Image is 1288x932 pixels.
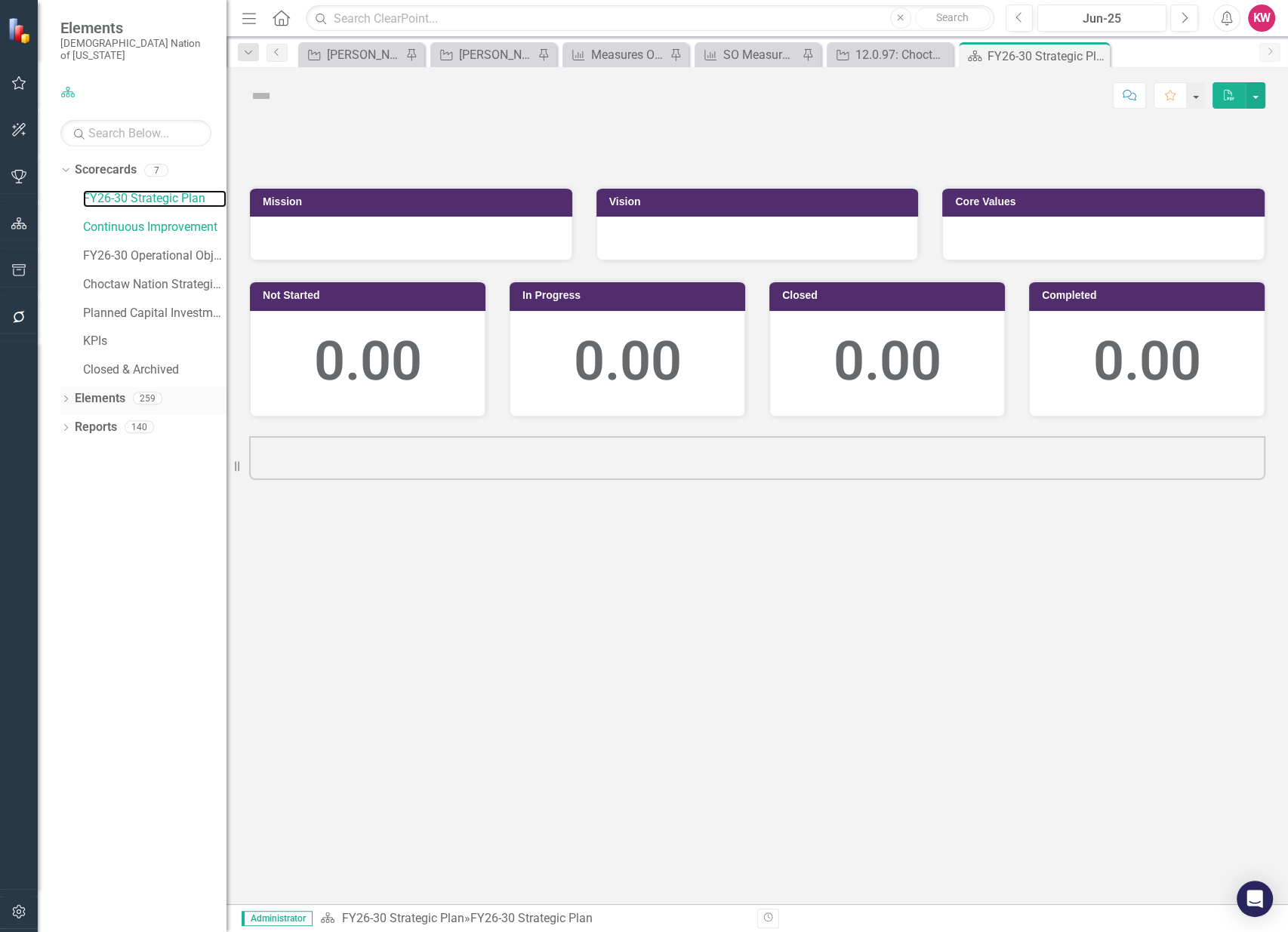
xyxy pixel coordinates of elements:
small: [DEMOGRAPHIC_DATA] Nation of [US_STATE] [60,37,211,62]
a: Planned Capital Investments [83,305,226,322]
h3: In Progress [522,290,738,301]
a: Choctaw Nation Strategic Plan [83,276,226,294]
a: Reports [75,419,117,436]
h3: Mission [263,196,565,208]
a: [PERSON_NAME]'s Team SO's [434,45,534,64]
div: 12.0.97: Choctaw Referred Care [855,45,949,64]
div: 0.00 [1045,323,1249,401]
button: Jun-25 [1037,5,1166,32]
span: Search [936,11,969,23]
h3: Not Started [263,290,478,301]
div: Open Intercom Messenger [1237,881,1273,917]
div: [PERSON_NAME] SO's (three-month view) [327,45,402,64]
div: » [320,910,746,927]
div: 0.00 [785,323,989,401]
div: [PERSON_NAME]'s Team SO's [459,45,534,64]
a: FY26-30 Strategic Plan [83,190,226,208]
a: [PERSON_NAME] SO's (three-month view) [302,45,402,64]
a: SO Measures Ownership Report - KW [698,45,798,64]
a: Scorecards [75,161,137,179]
a: KPIs [83,333,226,350]
div: Jun-25 [1043,10,1161,28]
div: 259 [133,392,162,405]
div: FY26-30 Strategic Plan [988,47,1106,66]
button: KW [1248,5,1275,32]
div: 0.00 [266,323,470,401]
a: 12.0.97: Choctaw Referred Care [830,45,949,64]
input: Search ClearPoint... [306,5,994,32]
span: Administrator [242,911,313,926]
div: 140 [125,421,154,434]
img: Not Defined [249,84,273,108]
div: 0.00 [525,323,729,401]
h3: Completed [1042,290,1257,301]
div: 7 [144,164,168,177]
h3: Vision [609,196,911,208]
button: Search [915,8,991,29]
a: Elements [75,390,125,408]
div: FY26-30 Strategic Plan [470,911,592,925]
h3: Closed [782,290,997,301]
div: SO Measures Ownership Report - KW [723,45,798,64]
a: FY26-30 Strategic Plan [341,911,464,925]
h3: Core Values [955,196,1257,208]
a: FY26-30 Operational Objectives [83,248,226,265]
img: ClearPoint Strategy [7,16,35,45]
div: Measures Ownership Report - KW [591,45,666,64]
span: Elements [60,19,211,37]
a: Measures Ownership Report - KW [566,45,666,64]
a: Continuous Improvement [83,219,226,236]
a: Closed & Archived [83,361,226,379]
input: Search Below... [60,120,211,146]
